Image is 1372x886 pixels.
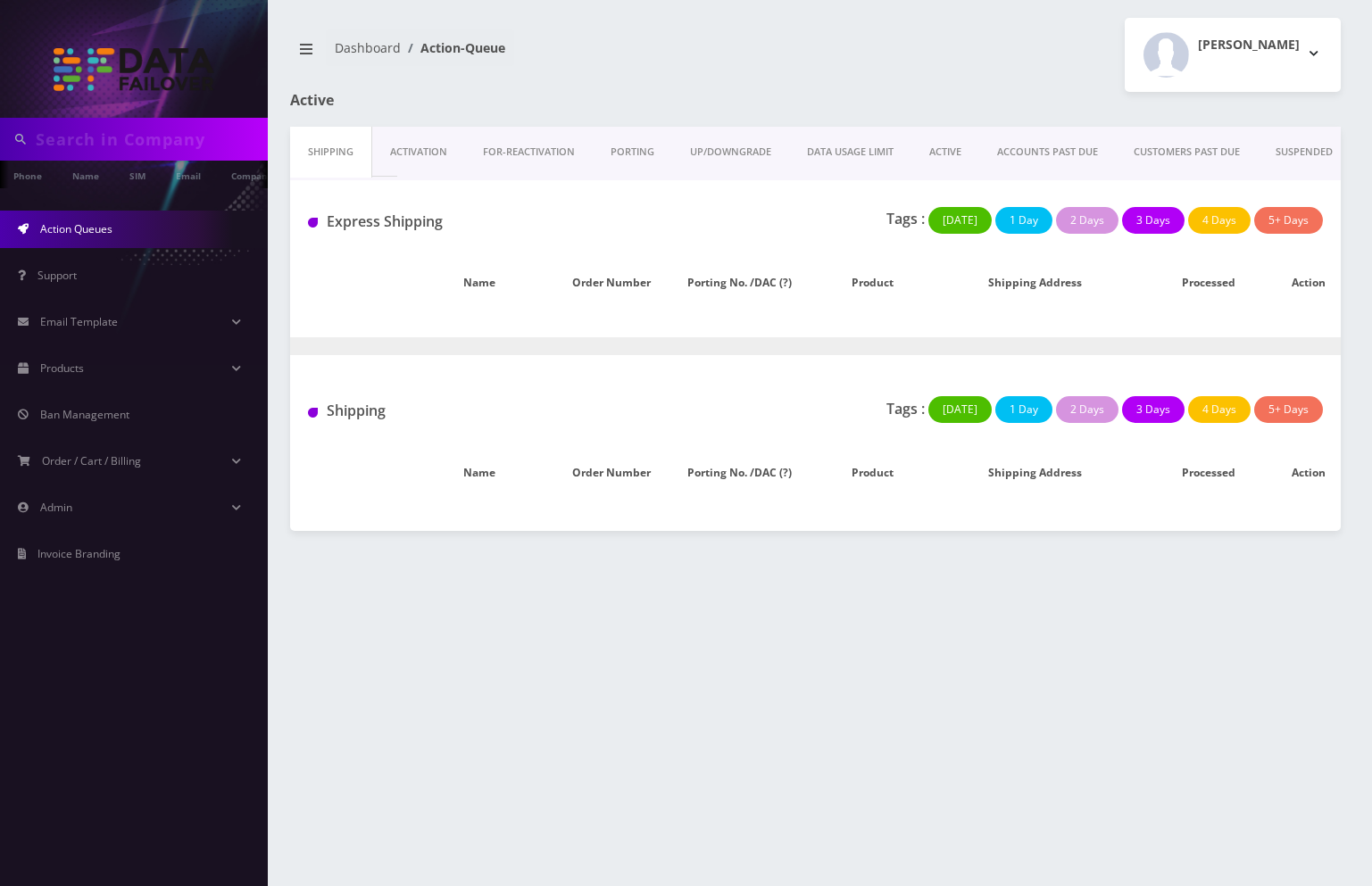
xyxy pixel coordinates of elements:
th: Name [395,447,563,499]
h2: [PERSON_NAME] [1198,37,1300,53]
button: 2 Days [1056,207,1118,234]
h1: Shipping [308,402,628,419]
a: Activation [372,127,465,178]
a: ACCOUNTS PAST DUE [979,127,1116,178]
span: Action Queues [40,221,112,236]
th: Action [1276,257,1341,309]
button: [PERSON_NAME] [1125,18,1341,92]
p: Tags : [886,398,925,419]
th: Action [1276,447,1341,499]
span: Ban Management [40,407,129,422]
span: Order / Cart / Billing [42,453,141,468]
th: Porting No. /DAC (?) [678,257,815,309]
a: SUSPENDED [1258,127,1351,178]
span: Email Template [40,314,118,329]
a: UP/DOWNGRADE [672,127,789,178]
h1: Express Shipping [308,213,628,230]
span: Invoice Branding [37,546,121,561]
button: 5+ Days [1254,207,1323,234]
a: SIM [121,161,154,188]
button: [DATE] [928,207,992,234]
th: Product [815,257,928,309]
a: PORTING [593,127,672,178]
img: Express Shipping [308,218,318,228]
button: 2 Days [1056,396,1118,423]
th: Order Number [563,447,678,499]
th: Order Number [563,257,678,309]
span: Products [40,360,84,376]
p: Tags : [886,208,925,229]
span: Support [37,268,77,283]
button: 1 Day [995,207,1052,234]
th: Processed [1141,257,1276,309]
button: 1 Day [995,396,1052,423]
th: Porting No. /DAC (?) [678,447,815,499]
a: FOR-REActivation [465,127,593,178]
input: Search in Company [36,122,263,156]
a: Shipping [290,127,372,178]
img: Shipping [308,408,318,418]
a: Dashboard [335,39,401,56]
button: [DATE] [928,396,992,423]
button: 3 Days [1122,396,1185,423]
nav: breadcrumb [290,29,802,80]
th: Product [815,447,928,499]
li: Action-Queue [401,38,505,57]
a: Name [63,161,108,188]
th: Name [395,257,563,309]
button: 3 Days [1122,207,1185,234]
h1: Active [290,92,622,109]
a: ACTIVE [911,127,979,178]
button: 4 Days [1188,207,1251,234]
span: Admin [40,500,72,515]
th: Shipping Address [929,257,1141,309]
th: Shipping Address [929,447,1141,499]
a: Phone [4,161,51,188]
img: EverNet [54,48,214,91]
a: Email [167,161,210,188]
button: 5+ Days [1254,396,1323,423]
button: 4 Days [1188,396,1251,423]
a: DATA USAGE LIMIT [789,127,911,178]
th: Processed [1141,447,1276,499]
a: CUSTOMERS PAST DUE [1116,127,1258,178]
a: Company [222,161,282,188]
